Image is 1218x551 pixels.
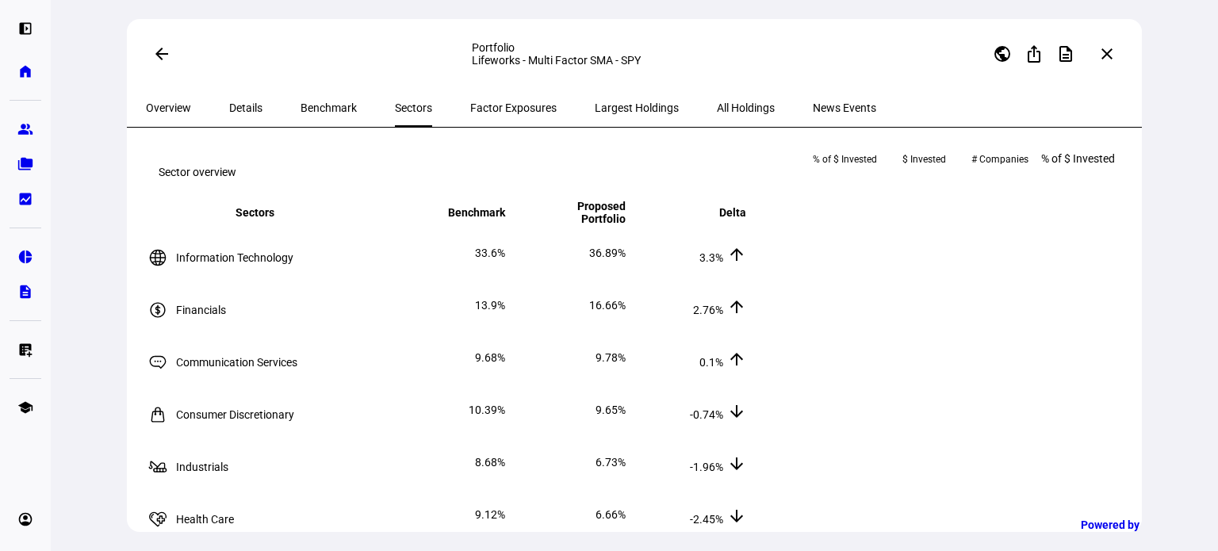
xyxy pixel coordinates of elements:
eth-data-table-title: Sector overview [159,166,236,178]
a: folder_copy [10,148,41,180]
mat-icon: arrow_downward [727,454,746,473]
eth-mat-symbol: description [17,284,33,300]
a: group [10,113,41,145]
span: News Events [813,102,876,113]
span: Details [229,102,262,113]
span: % of $ Invested [1041,152,1115,165]
span: 0.1% [699,356,723,369]
span: 36.89% [589,247,626,259]
span: Communication Services [176,356,297,369]
span: 9.78% [596,351,626,364]
mat-icon: arrow_downward [727,507,746,526]
button: % of $ Invested [800,147,890,172]
span: 16.66% [589,299,626,312]
span: 6.66% [596,508,626,521]
span: 9.68% [475,351,505,364]
span: -0.74% [690,408,723,421]
eth-mat-symbol: pie_chart [17,249,33,265]
span: 9.12% [475,508,505,521]
span: 13.9% [475,299,505,312]
span: Largest Holdings [595,102,679,113]
span: -1.96% [690,461,723,473]
mat-icon: close [1097,44,1116,63]
span: $ Invested [902,147,946,172]
span: Overview [146,102,191,113]
span: Health Care [176,513,234,526]
mat-icon: ios_share [1025,44,1044,63]
span: Proposed Portfolio [508,200,626,225]
span: Financials [176,304,226,316]
span: 33.6% [475,247,505,259]
span: Benchmark [301,102,357,113]
eth-mat-symbol: folder_copy [17,156,33,172]
span: Benchmark [424,206,505,219]
span: Delta [695,206,746,219]
a: home [10,55,41,87]
span: 2.76% [693,304,723,316]
span: -2.45% [690,513,723,526]
eth-mat-symbol: home [17,63,33,79]
mat-icon: arrow_upward [727,297,746,316]
a: bid_landscape [10,183,41,215]
span: 3.3% [699,251,723,264]
eth-mat-symbol: group [17,121,33,137]
mat-icon: description [1056,44,1075,63]
span: Sectors [395,102,432,113]
span: # Companies [971,147,1028,172]
mat-icon: arrow_upward [727,350,746,369]
eth-mat-symbol: list_alt_add [17,342,33,358]
eth-mat-symbol: school [17,400,33,415]
mat-icon: arrow_downward [727,402,746,421]
button: # Companies [959,147,1041,172]
button: $ Invested [890,147,959,172]
span: % of $ Invested [813,147,877,172]
span: Sectors [236,206,298,219]
div: Portfolio [472,41,797,54]
a: pie_chart [10,241,41,273]
mat-icon: arrow_back [152,44,171,63]
div: Lifeworks - Multi Factor SMA - SPY [472,54,797,67]
a: description [10,276,41,308]
a: Powered by [1073,510,1194,539]
span: 8.68% [475,456,505,469]
eth-mat-symbol: bid_landscape [17,191,33,207]
span: Consumer Discretionary [176,408,294,421]
span: Factor Exposures [470,102,557,113]
eth-mat-symbol: left_panel_open [17,21,33,36]
span: 9.65% [596,404,626,416]
span: 6.73% [596,456,626,469]
mat-icon: arrow_upward [727,245,746,264]
span: All Holdings [717,102,775,113]
span: 10.39% [469,404,505,416]
mat-icon: public [993,44,1012,63]
span: Industrials [176,461,228,473]
eth-mat-symbol: account_circle [17,511,33,527]
span: Information Technology [176,251,293,264]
